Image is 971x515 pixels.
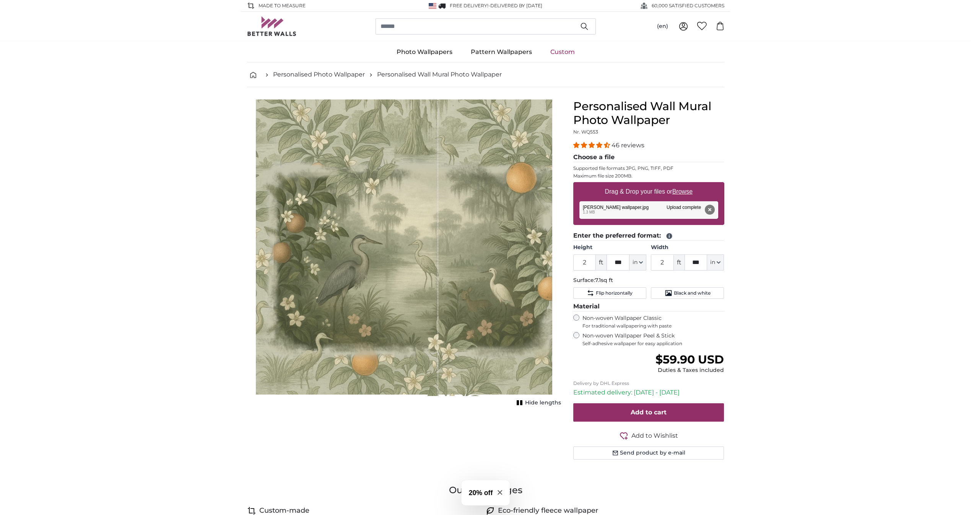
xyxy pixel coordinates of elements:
[602,184,695,199] label: Drag & Drop your files or
[247,16,297,36] img: Betterwalls
[652,2,724,9] span: 60,000 SATISFIED CUSTOMERS
[541,42,584,62] a: Custom
[573,165,724,171] p: Supported file formats JPG, PNG, TIFF, PDF
[377,70,502,79] a: Personalised Wall Mural Photo Wallpaper
[573,447,724,460] button: Send product by e-mail
[629,254,646,271] button: in
[273,70,365,79] a: Personalised Photo Wallpaper
[707,254,724,271] button: in
[674,290,711,296] span: Black and white
[573,231,724,241] legend: Enter the preferred format:
[247,99,561,406] div: 1 of 1
[595,277,613,284] span: 7.1sq ft
[573,302,724,311] legend: Material
[259,2,306,9] span: Made to Measure
[247,62,724,87] nav: breadcrumbs
[247,484,724,496] h3: Our advantages
[655,367,724,374] div: Duties & Taxes included
[573,277,724,284] p: Surface:
[525,399,561,407] span: Hide lengths
[573,403,724,422] button: Add to cart
[596,290,633,296] span: Flip horizontally
[651,244,724,251] label: Width
[488,3,542,8] span: -
[596,254,607,271] span: ft
[573,173,724,179] p: Maximum file size 200MB.
[573,287,646,299] button: Flip horizontally
[450,3,488,8] span: FREE delivery!
[582,315,724,329] label: Non-woven Wallpaper Classic
[631,409,667,416] span: Add to cart
[582,323,724,329] span: For traditional wallpapering with paste
[674,254,685,271] span: ft
[672,188,693,195] u: Browse
[651,287,724,299] button: Black and white
[612,142,644,149] span: 46 reviews
[490,3,542,8] span: Delivered by [DATE]
[462,42,541,62] a: Pattern Wallpapers
[710,259,715,266] span: in
[573,388,724,397] p: Estimated delivery: [DATE] - [DATE]
[514,398,561,408] button: Hide lengths
[387,42,462,62] a: Photo Wallpapers
[573,153,724,162] legend: Choose a file
[631,431,678,440] span: Add to Wishlist
[582,332,724,347] label: Non-woven Wallpaper Peel & Stick
[582,341,724,347] span: Self-adhesive wallpaper for easy application
[573,129,598,135] span: Nr. WQ553
[633,259,638,266] span: in
[655,352,724,367] span: $59.90 USD
[573,244,646,251] label: Height
[573,142,612,149] span: 4.37 stars
[573,99,724,127] h1: Personalised Wall Mural Photo Wallpaper
[429,3,436,9] img: United States
[651,20,674,33] button: (en)
[573,380,724,386] p: Delivery by DHL Express
[573,431,724,440] button: Add to Wishlist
